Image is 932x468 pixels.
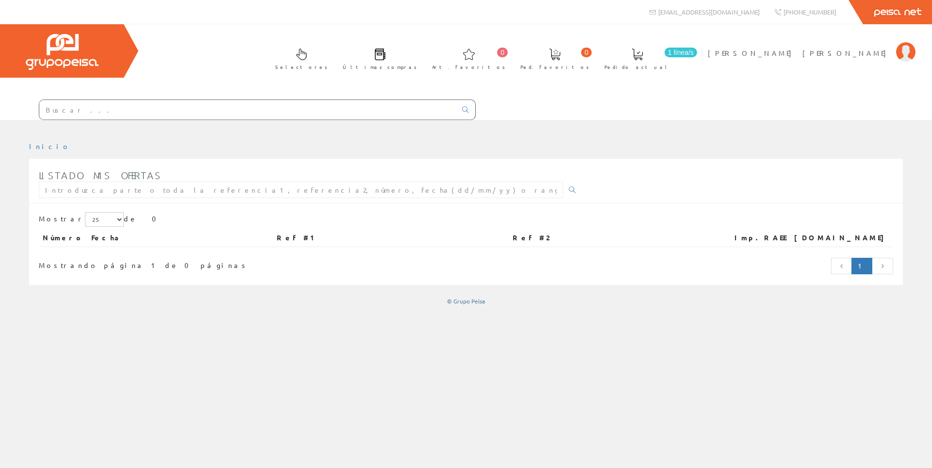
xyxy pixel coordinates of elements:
span: [PERSON_NAME] [PERSON_NAME] [708,48,891,58]
a: [PERSON_NAME] [PERSON_NAME] [708,40,915,50]
a: Inicio [29,142,70,150]
span: Pedido actual [604,62,670,72]
span: Últimas compras [343,62,417,72]
a: Últimas compras [333,40,422,76]
span: [PHONE_NUMBER] [783,8,836,16]
a: Página siguiente [872,258,893,274]
th: Fecha [87,229,273,247]
div: Mostrando página 1 de 0 páginas [39,257,386,270]
th: Ref #1 [273,229,509,247]
th: Imp.RAEE [717,229,790,247]
select: Mostrar [85,212,124,227]
a: Selectores [266,40,333,76]
label: Mostrar [39,212,124,227]
span: 0 [581,48,592,57]
th: Ref #2 [509,229,717,247]
span: 1 línea/s [665,48,697,57]
input: Buscar ... [39,100,456,119]
a: 1 línea/s Pedido actual [595,40,699,76]
div: de 0 [39,212,893,229]
span: [EMAIL_ADDRESS][DOMAIN_NAME] [658,8,760,16]
span: Listado mis ofertas [39,169,162,181]
th: [DOMAIN_NAME] [790,229,893,247]
span: Art. favoritos [432,62,505,72]
div: © Grupo Peisa [29,297,903,305]
a: Página actual [851,258,872,274]
input: Introduzca parte o toda la referencia1, referencia2, número, fecha(dd/mm/yy) o rango de fechas(dd... [39,182,563,198]
a: Página anterior [831,258,852,274]
img: Grupo Peisa [26,34,99,70]
span: Ped. favoritos [520,62,589,72]
span: 0 [497,48,508,57]
th: Número [39,229,87,247]
span: Selectores [275,62,328,72]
